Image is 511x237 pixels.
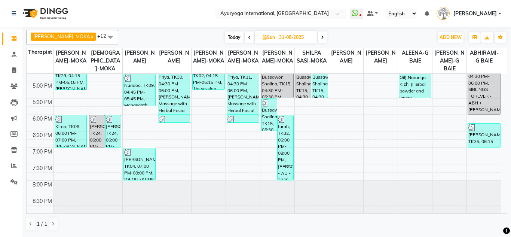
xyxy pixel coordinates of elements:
span: ALEENA-G BAIE [398,48,432,66]
div: farah, TK32, 06:00 PM-08:00 PM, [PERSON_NAME] - AU - 2025 [278,115,293,180]
div: dassaye, TK16, 04:30 PM-06:00 PM, SIBLINGS FOREVER - ABH + [PERSON_NAME] [468,66,500,114]
span: Sun [261,34,277,40]
div: Priya, TK11, 06:00 PM-06:15 PM, ADD-ON Sauna (15 ins) [227,115,259,122]
input: 2025-08-31 [277,32,314,43]
img: logo [19,3,70,24]
span: SHILPA SASI-MOKA [295,48,329,66]
div: Kiran, TK08, 06:00 PM-07:00 PM, [PERSON_NAME] (Anti stress therapy) [55,115,87,147]
span: [PERSON_NAME] [329,48,363,66]
span: +12 [97,33,112,39]
span: [PERSON_NAME] [157,48,191,66]
button: ADD NEW [438,32,463,43]
div: Priya, TK30, 06:00 PM-06:15 PM, ADD-ON Sauna (15 ins) [158,115,190,122]
div: 5:00 PM [31,82,53,90]
div: [PERSON_NAME], TK24, 06:00 PM-07:00 PM, Ayur Relax (Abhyangam + Steam) [89,115,105,147]
div: Bussawon Shalina, TK15, 04:30 PM-05:30 PM, Ayur Relax (Abhyangam + Steam) [296,66,311,98]
div: Bussawon Shalina, TK15, 04:30 PM-05:30 PM, Ayur Relax (Abhyangam + Steam) [261,66,293,98]
span: ADD NEW [440,34,462,40]
div: 6:00 PM [31,115,53,123]
div: Nundoo, TK09, 04:45 PM-05:45 PM, Manasanthi (Head Massage + [GEOGRAPHIC_DATA]) - Package [124,74,156,106]
div: [PERSON_NAME], TK04, 07:00 PM-08:00 PM, [GEOGRAPHIC_DATA] With Oil [124,148,156,180]
div: Priya, TK30, 04:30 PM-06:00 PM, [PERSON_NAME] Massage with Herbal Facial [158,66,190,114]
span: [PERSON_NAME]-MOKA [54,48,88,66]
img: JOJU MATHEW-MOKA [437,7,450,20]
div: 6:30 PM [31,131,53,139]
a: x [90,33,94,39]
span: [PERSON_NAME]-G BAIE [432,48,466,73]
div: [PERSON_NAME], TK29, 04:15 PM-05:15 PM, [PERSON_NAME] [55,58,87,89]
div: 8:30 PM [31,197,53,205]
span: [PERSON_NAME]-MOKA [226,48,260,66]
div: [PERSON_NAME], TK24, 06:00 PM-07:00 PM, Rujahari (Abh + Kizhi) - Package [105,115,121,147]
span: [PERSON_NAME] [364,48,398,66]
div: Priya, TK11, 04:30 PM-06:00 PM, [PERSON_NAME] Massage with Herbal Facial [227,66,259,114]
div: Therapist [27,48,53,56]
div: 7:30 PM [31,164,53,172]
div: Bussawon Shalina, TK15, 05:30 PM-06:30 PM, Ayur Relax (Package) [261,99,277,131]
span: ABHIRAMI-G BAIE [467,48,501,66]
span: [PERSON_NAME]-MOKA [33,33,90,39]
div: [PERSON_NAME], TK35, 06:15 PM-07:00 PM, Abhyangam Wellness Massage [468,124,500,147]
div: Ragavaloo, TK02, 04:15 PM-05:15 PM, 1hr session [193,58,224,89]
span: Today [225,31,244,43]
span: [PERSON_NAME]-MOKA [260,48,294,66]
span: 1 / 1 [37,220,47,228]
span: [DEMOGRAPHIC_DATA]-MOKA [88,48,122,73]
span: [PERSON_NAME]-MOKA [192,48,226,66]
div: 7:00 PM [31,148,53,156]
span: [PERSON_NAME] [453,10,497,18]
div: 5:30 PM [31,98,53,106]
div: Bussawon Shalina, TK15, 04:30 PM-05:30 PM, [GEOGRAPHIC_DATA] (Head Massage + [GEOGRAPHIC_DATA]) -... [312,66,327,98]
span: [PERSON_NAME] [123,48,157,66]
div: 8:00 PM [31,181,53,189]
